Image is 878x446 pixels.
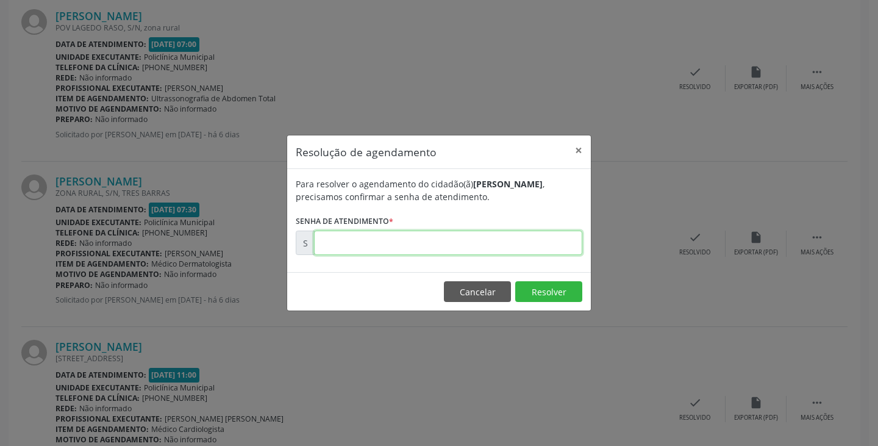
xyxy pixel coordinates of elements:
label: Senha de atendimento [296,212,393,231]
button: Close [566,135,591,165]
b: [PERSON_NAME] [473,178,543,190]
div: Para resolver o agendamento do cidadão(ã) , precisamos confirmar a senha de atendimento. [296,178,582,203]
button: Cancelar [444,281,511,302]
button: Resolver [515,281,582,302]
h5: Resolução de agendamento [296,144,437,160]
div: S [296,231,315,255]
